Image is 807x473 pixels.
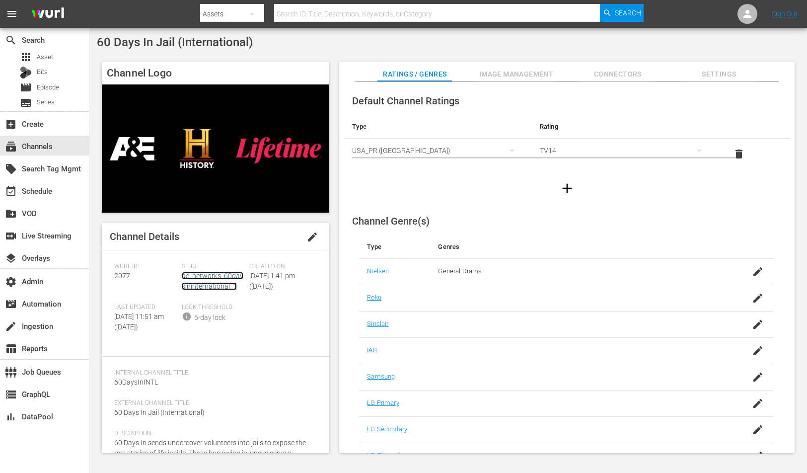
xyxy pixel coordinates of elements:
[5,185,17,197] span: Schedule
[114,369,312,377] span: Internal Channel Title:
[249,263,312,271] span: Created On:
[114,430,312,438] span: Description:
[114,263,177,271] span: Wurl ID:
[114,272,130,280] span: 2077
[540,137,712,164] div: TV14
[194,313,225,323] div: 6-day lock
[367,373,395,380] a: Samsung
[20,51,32,63] span: Asset
[20,97,32,109] span: Series
[5,276,17,288] span: Admin
[772,10,798,18] a: Sign Out
[24,2,72,26] img: ans4CAIJ8jUAAAAAAAAAAAAAAAAAAAAAAAAgQb4GAAAAAAAAAAAAAAAAAAAAAAAAJMjXAAAAAAAAAAAAAAAAAAAAAAAAgAT5G...
[479,68,554,80] span: Image Management
[5,163,17,175] span: Search Tag Mgmt
[37,67,48,77] span: Bits
[5,389,17,400] span: GraphQL
[352,215,430,227] span: Channel Genre(s)
[581,68,655,80] span: Connectors
[352,95,459,107] span: Default Channel Ratings
[20,67,32,79] div: Bits
[114,313,164,331] span: [DATE] 11:51 am ([DATE])
[359,235,430,259] th: Type
[600,4,644,22] button: Search
[682,68,756,80] span: Settings
[344,115,790,169] table: simple table
[5,118,17,130] span: Create
[182,304,244,312] span: Lock Threshold:
[5,208,17,220] span: VOD
[6,8,18,20] span: menu
[97,35,253,49] span: 60 Days In Jail (International)
[344,115,532,139] th: Type
[37,52,53,62] span: Asset
[300,225,324,249] button: edit
[5,366,17,378] span: Job Queues
[114,378,158,386] span: 60DaysInINTL
[182,272,243,290] a: ae_networks_60daysininternational_1
[5,141,17,153] span: Channels
[114,304,177,312] span: Last Updated:
[37,82,59,92] span: Episode
[377,68,452,80] span: Ratings / Genres
[5,411,17,423] span: DataPool
[182,263,244,271] span: Slug:
[5,320,17,332] span: Ingestion
[5,230,17,242] span: Live Streaming
[114,408,205,416] span: 60 Days In Jail (International)
[367,452,400,459] a: LG Channel
[367,399,399,406] a: LG Primary
[182,312,192,321] span: info
[102,62,329,84] h4: Channel Logo
[727,142,751,166] button: delete
[110,231,179,242] span: Channel Details
[367,294,381,301] a: Roku
[352,137,524,164] div: USA_PR ([GEOGRAPHIC_DATA])
[5,34,17,46] span: Search
[367,320,388,327] a: Sinclair
[20,81,32,93] span: Episode
[532,115,720,139] th: Rating
[37,97,55,107] span: Series
[733,148,745,160] span: delete
[5,343,17,355] span: Reports
[249,272,295,290] span: [DATE] 1:41 pm ([DATE])
[5,252,17,264] span: Overlays
[114,399,312,407] span: External Channel Title:
[306,231,318,243] span: edit
[367,267,389,275] a: Nielsen
[367,425,407,433] a: LG Secondary
[102,84,329,213] img: 60 Days In Jail (International)
[367,346,376,354] a: IAB
[430,235,728,259] th: Genres
[5,298,17,310] span: Automation
[615,4,641,22] span: Search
